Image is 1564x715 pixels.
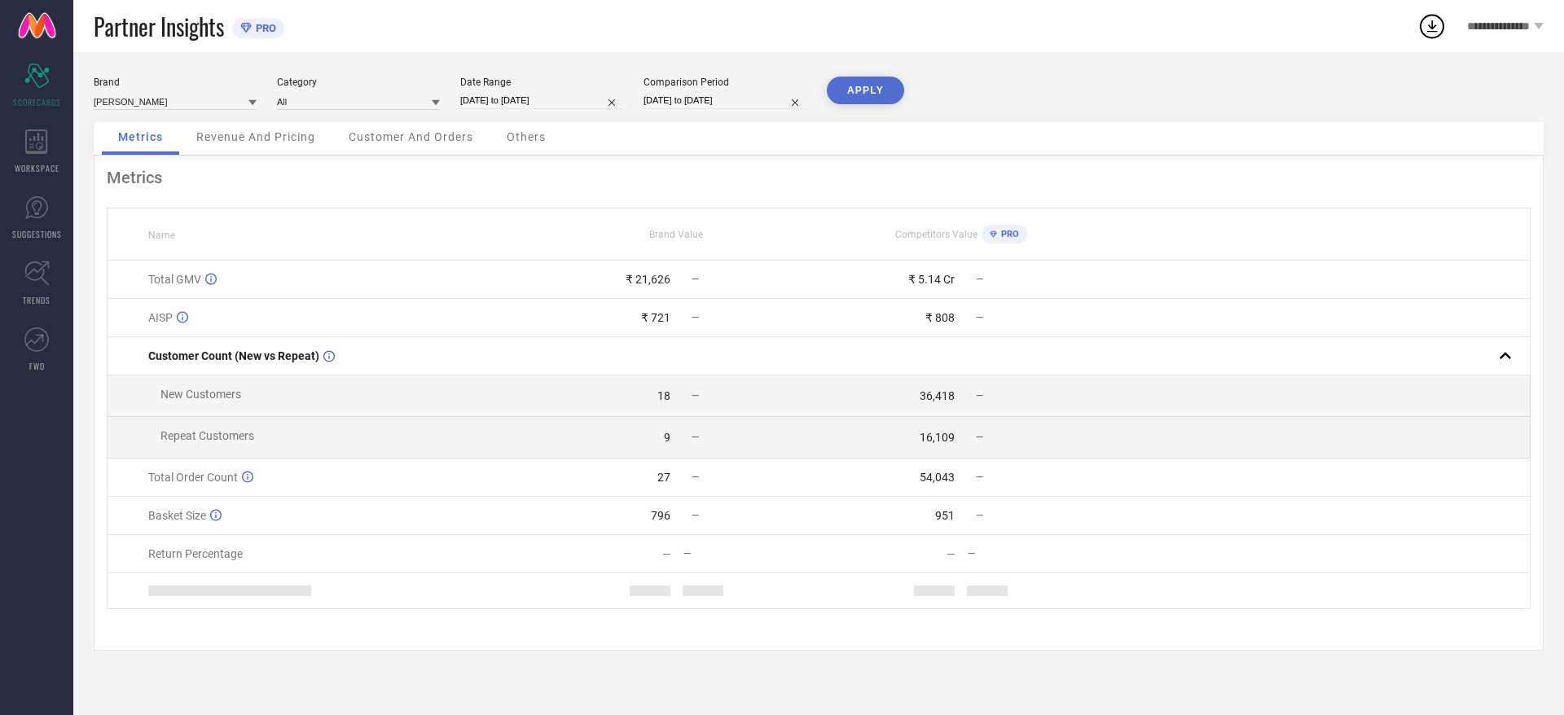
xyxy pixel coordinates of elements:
[15,162,59,174] span: WORKSPACE
[662,547,671,560] div: —
[23,294,51,306] span: TRENDS
[968,548,1102,559] div: —
[644,77,806,88] div: Comparison Period
[148,349,319,362] span: Customer Count (New vs Repeat)
[94,77,257,88] div: Brand
[976,312,983,323] span: —
[692,312,699,323] span: —
[657,389,670,402] div: 18
[692,390,699,401] span: —
[160,429,254,442] span: Repeat Customers
[460,92,623,109] input: Select date range
[683,548,818,559] div: —
[13,96,61,108] span: SCORECARDS
[94,10,224,43] span: Partner Insights
[976,390,983,401] span: —
[148,547,243,560] span: Return Percentage
[148,311,173,324] span: AISP
[692,274,699,285] span: —
[947,547,956,560] div: —
[349,130,473,143] span: Customer And Orders
[160,388,241,401] span: New Customers
[935,509,955,522] div: 951
[196,130,315,143] span: Revenue And Pricing
[118,130,163,143] span: Metrics
[920,431,955,444] div: 16,109
[277,77,440,88] div: Category
[920,471,955,484] div: 54,043
[895,229,977,240] span: Competitors Value
[644,92,806,109] input: Select comparison period
[252,22,276,34] span: PRO
[148,230,175,241] span: Name
[664,431,670,444] div: 9
[920,389,955,402] div: 36,418
[651,509,670,522] div: 796
[976,274,983,285] span: —
[997,229,1019,239] span: PRO
[460,77,623,88] div: Date Range
[692,472,699,483] span: —
[148,471,238,484] span: Total Order Count
[148,273,201,286] span: Total GMV
[692,432,699,443] span: —
[827,77,904,104] button: APPLY
[976,432,983,443] span: —
[692,510,699,521] span: —
[148,509,206,522] span: Basket Size
[976,510,983,521] span: —
[976,472,983,483] span: —
[1417,11,1447,41] div: Open download list
[649,229,703,240] span: Brand Value
[641,311,670,324] div: ₹ 721
[12,228,62,240] span: SUGGESTIONS
[29,360,45,372] span: FWD
[657,471,670,484] div: 27
[507,130,546,143] span: Others
[107,168,1531,187] div: Metrics
[925,311,955,324] div: ₹ 808
[908,273,955,286] div: ₹ 5.14 Cr
[626,273,670,286] div: ₹ 21,626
